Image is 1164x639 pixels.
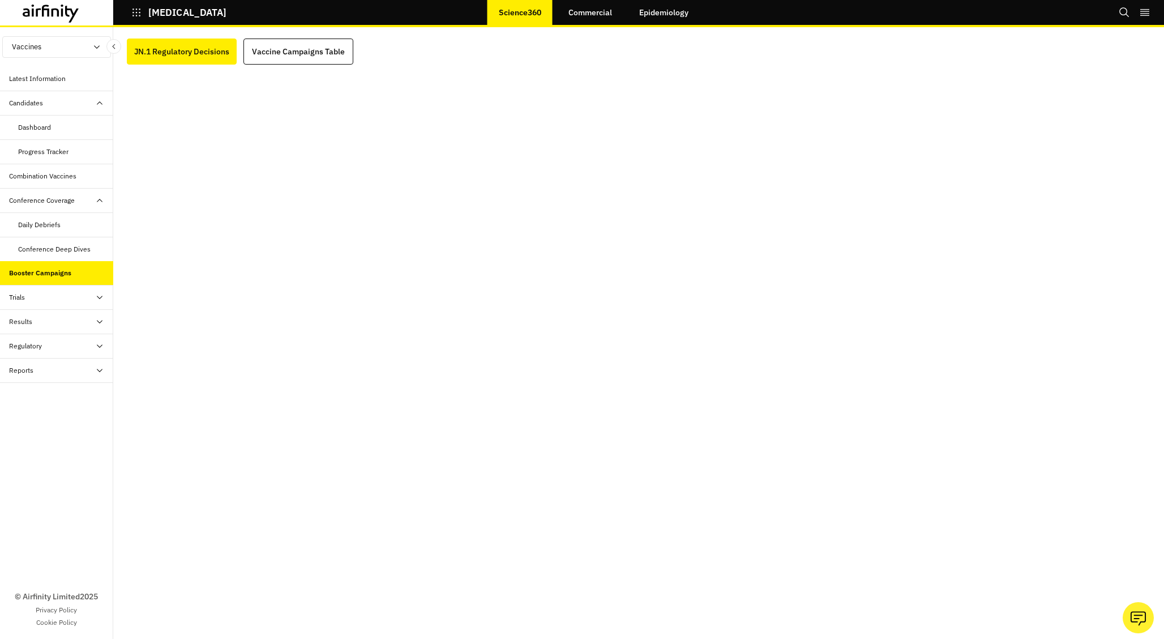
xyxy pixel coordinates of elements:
[9,98,43,108] div: Candidates
[18,147,69,157] div: Progress Tracker
[9,365,33,376] div: Reports
[148,7,226,18] p: [MEDICAL_DATA]
[9,171,76,181] div: Combination Vaccines
[1119,3,1130,22] button: Search
[9,292,25,303] div: Trials
[9,268,71,278] div: Booster Campaigns
[252,44,345,59] div: Vaccine Campaigns Table
[9,341,42,351] div: Regulatory
[2,36,111,58] button: Vaccines
[36,617,77,628] a: Cookie Policy
[1123,602,1154,633] button: Ask our analysts
[9,195,75,206] div: Conference Coverage
[134,44,229,59] div: JN.1 Regulatory Decisions
[131,3,226,22] button: [MEDICAL_DATA]
[18,220,61,230] div: Daily Debriefs
[36,605,77,615] a: Privacy Policy
[18,122,51,133] div: Dashboard
[9,317,32,327] div: Results
[9,74,66,84] div: Latest Information
[18,244,91,254] div: Conference Deep Dives
[499,8,541,17] p: Science360
[15,591,98,603] p: © Airfinity Limited 2025
[106,39,121,54] button: Close Sidebar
